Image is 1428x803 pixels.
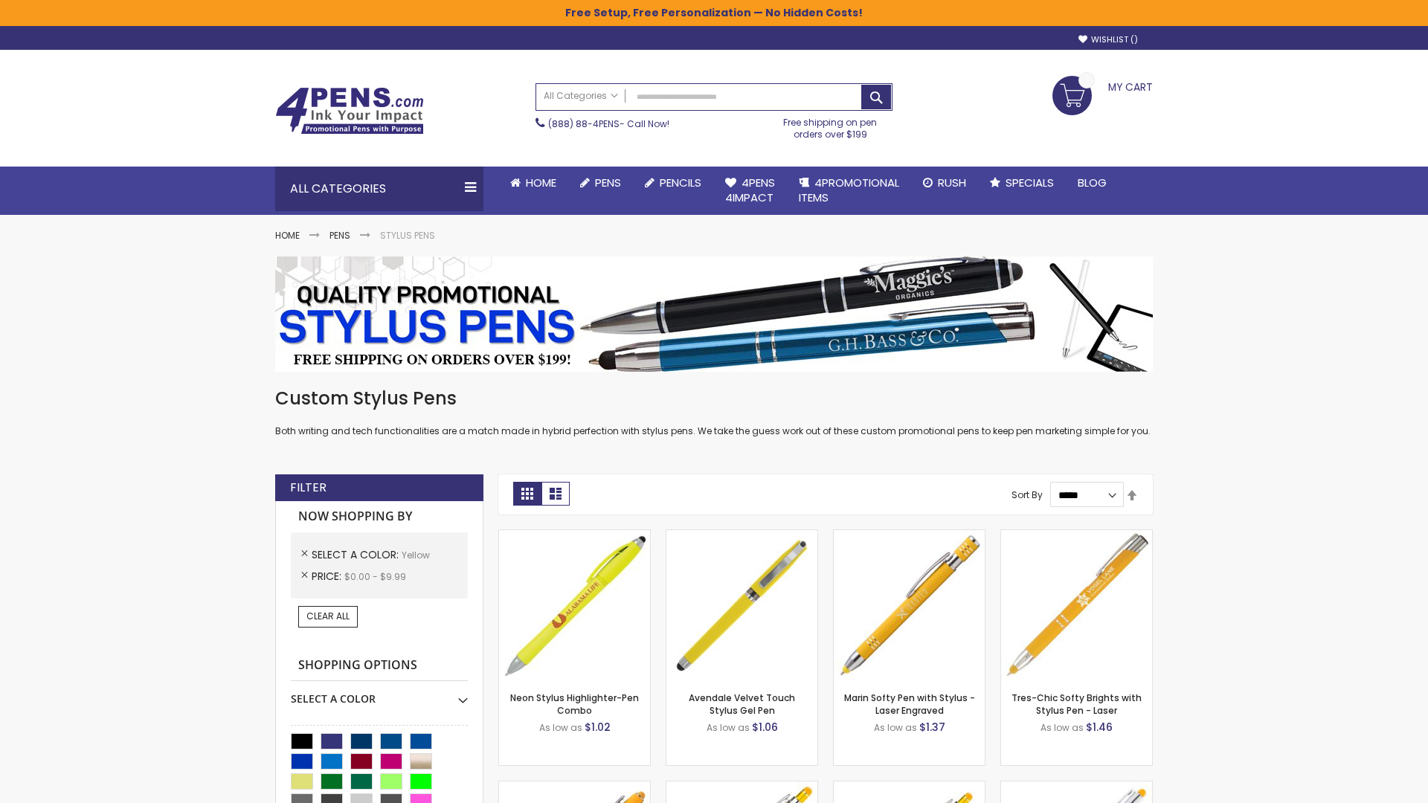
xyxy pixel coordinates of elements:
[568,167,633,199] a: Pens
[911,167,978,199] a: Rush
[312,547,402,562] span: Select A Color
[1001,781,1152,793] a: Tres-Chic Softy with Stylus Top Pen - ColorJet-Yellow
[1078,34,1138,45] a: Wishlist
[329,229,350,242] a: Pens
[1011,488,1043,501] label: Sort By
[1001,530,1152,681] img: Tres-Chic Softy Brights with Stylus Pen - Laser-Yellow
[660,175,701,190] span: Pencils
[834,530,985,681] img: Marin Softy Pen with Stylus - Laser Engraved-Yellow
[306,610,350,622] span: Clear All
[291,501,468,532] strong: Now Shopping by
[275,229,300,242] a: Home
[275,387,1153,438] div: Both writing and tech functionalities are a match made in hybrid perfection with stylus pens. We ...
[275,257,1153,372] img: Stylus Pens
[275,387,1153,410] h1: Custom Stylus Pens
[290,480,327,496] strong: Filter
[585,720,611,735] span: $1.02
[513,482,541,506] strong: Grid
[919,720,945,735] span: $1.37
[510,691,639,716] a: Neon Stylus Highlighter-Pen Combo
[1041,721,1084,734] span: As low as
[978,167,1066,199] a: Specials
[874,721,917,734] span: As low as
[844,691,975,716] a: Marin Softy Pen with Stylus - Laser Engraved
[1006,175,1054,190] span: Specials
[666,781,817,793] a: Phoenix Softy Brights with Stylus Pen - Laser-Yellow
[1001,529,1152,542] a: Tres-Chic Softy Brights with Stylus Pen - Laser-Yellow
[768,111,893,141] div: Free shipping on pen orders over $199
[834,529,985,542] a: Marin Softy Pen with Stylus - Laser Engraved-Yellow
[291,681,468,706] div: Select A Color
[787,167,911,215] a: 4PROMOTIONALITEMS
[499,781,650,793] a: Ellipse Softy Brights with Stylus Pen - Laser-Yellow
[498,167,568,199] a: Home
[499,530,650,681] img: Neon Stylus Highlighter-Pen Combo-Yellow
[344,570,406,583] span: $0.00 - $9.99
[275,87,424,135] img: 4Pens Custom Pens and Promotional Products
[312,569,344,584] span: Price
[539,721,582,734] span: As low as
[1011,691,1142,716] a: Tres-Chic Softy Brights with Stylus Pen - Laser
[291,650,468,682] strong: Shopping Options
[938,175,966,190] span: Rush
[713,167,787,215] a: 4Pens4impact
[834,781,985,793] a: Phoenix Softy Brights Gel with Stylus Pen - Laser-Yellow
[548,117,669,130] span: - Call Now!
[752,720,778,735] span: $1.06
[536,84,625,109] a: All Categories
[1086,720,1113,735] span: $1.46
[633,167,713,199] a: Pencils
[799,175,899,205] span: 4PROMOTIONAL ITEMS
[1078,175,1107,190] span: Blog
[544,90,618,102] span: All Categories
[298,606,358,627] a: Clear All
[707,721,750,734] span: As low as
[402,549,430,561] span: Yellow
[380,229,435,242] strong: Stylus Pens
[526,175,556,190] span: Home
[725,175,775,205] span: 4Pens 4impact
[666,529,817,542] a: Avendale Velvet Touch Stylus Gel Pen-Yellow
[1066,167,1119,199] a: Blog
[666,530,817,681] img: Avendale Velvet Touch Stylus Gel Pen-Yellow
[595,175,621,190] span: Pens
[275,167,483,211] div: All Categories
[548,117,620,130] a: (888) 88-4PENS
[689,691,795,716] a: Avendale Velvet Touch Stylus Gel Pen
[499,529,650,542] a: Neon Stylus Highlighter-Pen Combo-Yellow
